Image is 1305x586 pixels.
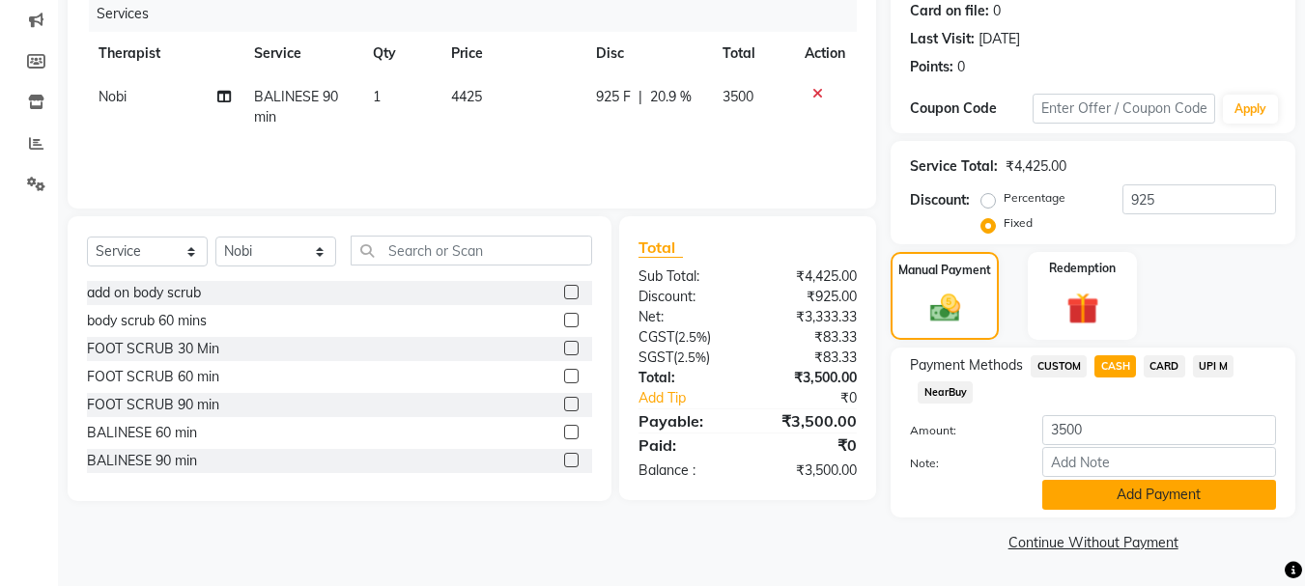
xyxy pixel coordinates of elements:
span: 3500 [723,88,753,105]
div: ₹83.33 [748,327,871,348]
div: FOOT SCRUB 90 min [87,395,219,415]
th: Therapist [87,32,242,75]
input: Add Note [1042,447,1276,477]
div: ₹4,425.00 [748,266,871,287]
span: SGST [638,349,673,366]
div: ₹925.00 [748,287,871,307]
a: Continue Without Payment [894,533,1291,553]
th: Qty [361,32,440,75]
span: 925 F [596,87,631,107]
div: 0 [993,1,1001,21]
label: Amount: [895,422,1027,439]
span: Payment Methods [910,355,1023,376]
span: 2.5% [677,349,706,365]
span: 20.9 % [650,87,692,107]
div: ( ) [624,327,748,348]
div: Total: [624,368,748,388]
div: ₹3,500.00 [748,368,871,388]
label: Percentage [1004,189,1065,207]
img: _cash.svg [921,291,970,325]
div: ₹0 [769,388,872,408]
span: 4425 [451,88,482,105]
div: ₹83.33 [748,348,871,368]
div: ₹0 [748,433,871,457]
label: Fixed [1004,214,1033,232]
input: Search or Scan [351,236,592,265]
div: 0 [957,57,965,77]
label: Redemption [1049,260,1116,277]
span: Total [638,237,683,258]
span: 1 [373,88,381,105]
label: Note: [895,455,1027,472]
span: 2.5% [678,329,707,345]
div: ( ) [624,348,748,368]
img: _gift.svg [1057,289,1109,328]
span: CUSTOM [1031,355,1087,377]
div: Payable: [624,409,748,433]
div: Paid: [624,433,748,457]
div: FOOT SCRUB 30 Min [87,339,219,359]
span: UPI M [1193,355,1234,377]
div: ₹4,425.00 [1006,156,1066,177]
div: body scrub 60 mins [87,311,207,331]
div: BALINESE 90 min [87,451,197,471]
input: Enter Offer / Coupon Code [1033,94,1215,124]
div: [DATE] [979,29,1020,49]
div: Sub Total: [624,266,748,287]
button: Apply [1223,95,1278,124]
span: BALINESE 90 min [254,88,338,126]
div: ₹3,333.33 [748,307,871,327]
div: Balance : [624,460,748,481]
th: Total [711,32,793,75]
div: BALINESE 60 min [87,423,197,443]
div: Card on file: [910,1,989,21]
div: Discount: [624,287,748,307]
div: ₹3,500.00 [748,409,871,433]
span: CGST [638,328,674,346]
th: Action [793,32,857,75]
div: Coupon Code [910,98,1032,119]
th: Service [242,32,361,75]
div: Last Visit: [910,29,975,49]
input: Amount [1042,415,1276,445]
th: Disc [584,32,711,75]
div: Net: [624,307,748,327]
span: CASH [1094,355,1136,377]
div: Points: [910,57,953,77]
div: ₹3,500.00 [748,460,871,481]
div: Service Total: [910,156,998,177]
th: Price [440,32,584,75]
a: Add Tip [624,388,768,408]
span: NearBuy [918,381,973,404]
div: FOOT SCRUB 60 min [87,367,219,387]
span: | [638,87,642,107]
button: Add Payment [1042,480,1276,510]
span: Nobi [99,88,127,105]
label: Manual Payment [898,262,991,279]
div: add on body scrub [87,283,201,303]
span: CARD [1144,355,1185,377]
div: Discount: [910,190,970,210]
